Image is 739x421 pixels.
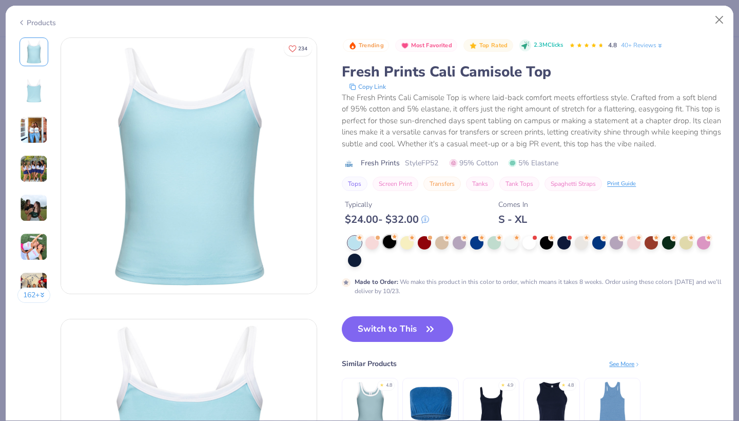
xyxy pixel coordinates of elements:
[342,358,397,369] div: Similar Products
[345,199,429,210] div: Typically
[499,177,539,191] button: Tank Tops
[359,43,384,48] span: Trending
[342,160,356,168] img: brand logo
[342,92,722,150] div: The Fresh Prints Cali Camisole Top is where laid-back comfort meets effortless style. Crafted fro...
[355,278,398,286] strong: Made to Order :
[507,382,513,389] div: 4.9
[20,155,48,183] img: User generated content
[298,46,307,51] span: 234
[411,43,452,48] span: Most Favorited
[380,382,384,386] div: ★
[710,10,729,30] button: Close
[463,39,513,52] button: Badge Button
[346,82,389,92] button: copy to clipboard
[342,177,367,191] button: Tops
[561,382,566,386] div: ★
[342,62,722,82] div: Fresh Prints Cali Camisole Top
[386,382,392,389] div: 4.8
[479,43,508,48] span: Top Rated
[61,38,317,294] img: Front
[20,116,48,144] img: User generated content
[569,37,604,54] div: 4.8 Stars
[501,382,505,386] div: ★
[17,17,56,28] div: Products
[373,177,418,191] button: Screen Print
[509,158,558,168] span: 5% Elastane
[608,41,617,49] span: 4.8
[348,42,357,50] img: Trending sort
[20,272,48,300] img: User generated content
[534,41,563,50] span: 2.3M Clicks
[22,40,46,64] img: Front
[609,359,640,369] div: See More
[607,180,636,188] div: Print Guide
[423,177,461,191] button: Transfers
[498,213,528,226] div: S - XL
[395,39,457,52] button: Badge Button
[361,158,400,168] span: Fresh Prints
[466,177,494,191] button: Tanks
[355,277,722,296] div: We make this product in this color to order, which means it takes 8 weeks. Order using these colo...
[621,41,664,50] a: 40+ Reviews
[343,39,389,52] button: Badge Button
[17,288,51,303] button: 162+
[22,79,46,103] img: Back
[20,194,48,222] img: User generated content
[450,158,498,168] span: 95% Cotton
[401,42,409,50] img: Most Favorited sort
[568,382,574,389] div: 4.8
[544,177,602,191] button: Spaghetti Straps
[469,42,477,50] img: Top Rated sort
[345,213,429,226] div: $ 24.00 - $ 32.00
[342,316,453,342] button: Switch to This
[20,233,48,261] img: User generated content
[284,41,312,56] button: Like
[405,158,438,168] span: Style FP52
[498,199,528,210] div: Comes In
